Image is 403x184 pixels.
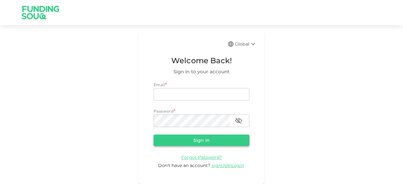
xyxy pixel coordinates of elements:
[154,114,230,127] input: password
[154,82,165,87] span: Email
[154,55,249,67] span: Welcome Back!
[212,163,244,168] span: signUpInLogin
[154,135,249,146] button: Sign in
[154,109,173,114] span: Password
[181,154,222,160] a: Forgot Password?
[158,163,210,168] span: Don't have an account?
[154,88,249,101] input: email
[154,68,249,75] span: Sign in to your account
[235,40,257,48] div: Global
[181,154,222,160] span: Forgot Password?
